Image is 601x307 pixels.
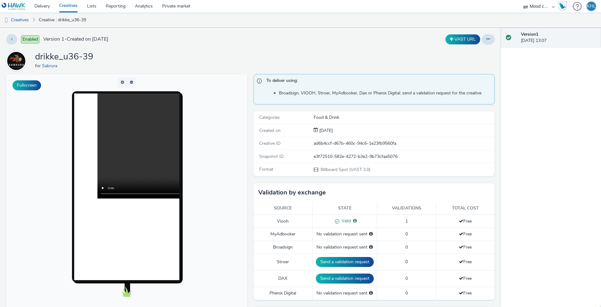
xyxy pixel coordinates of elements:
[316,290,374,296] div: No validation request sent
[459,231,472,237] span: Free
[558,1,570,11] a: Hawk Academy
[254,215,312,228] td: Viooh
[558,1,567,11] img: Hawk Academy
[369,244,373,250] div: Please select a deal below and click on Send to send a validation request to Broadsign.
[521,31,538,37] strong: Version 1
[318,128,333,134] div: Creation 04 September 2025, 13:07
[254,270,312,287] td: DAX
[369,290,373,296] div: Please select a deal below and click on Send to send a validation request to Phenix Digital.
[259,166,273,172] span: Format
[6,58,29,64] a: Sabrura
[3,17,9,23] img: dooh
[405,275,408,281] span: 0
[259,114,280,120] span: Categories
[2,3,26,10] img: undefined Logo
[42,63,60,69] a: Sabrura
[266,78,488,86] span: To deliver using:
[459,275,472,281] span: Free
[316,274,374,284] button: Send a validation request
[254,202,312,215] th: Source
[314,153,494,160] div: e3f72510-582e-4272-b3e2-9b73cfaa5076
[587,2,596,11] div: KHL
[21,35,39,43] span: Enabled
[320,167,370,173] span: Billboard Spot (VAST 3.0)
[259,140,280,146] span: Creative ID
[405,259,408,265] span: 0
[459,259,472,265] span: Free
[369,231,373,237] div: Please select a deal below and click on Send to send a validation request to MyAdbooker.
[445,34,480,44] button: VAST URL
[254,254,312,270] td: Stroer
[254,228,312,241] td: MyAdbooker
[444,34,482,44] div: Duplicate the creative as a VAST URL
[314,140,494,147] div: ad6b4ccf-d67b-460c-94c6-1e23fb9560fa
[316,257,374,267] button: Send a validation request
[259,153,284,159] span: Snapshot ID
[459,244,472,250] span: Free
[405,231,408,237] span: 0
[405,218,408,224] span: 1
[254,287,312,300] td: Phenix Digital
[279,90,491,96] li: Broadsign, VIOOH, Stroer, MyAdbooker, Dax or Phenix Digital: send a validation request for the cr...
[377,202,436,215] th: Validations
[35,51,93,63] h1: drikke_u36-39
[258,188,326,197] h3: Validation by exchange
[312,202,377,215] th: State
[318,128,333,133] span: [DATE]
[35,63,42,69] span: for
[316,231,374,237] div: No validation request sent
[405,290,408,296] span: 0
[316,244,374,250] div: No validation request sent
[259,128,280,133] span: Created on
[254,241,312,254] td: Broadsign
[13,80,41,90] button: Fullscreen
[43,36,108,43] span: Version 1 - Created on [DATE]
[521,31,596,44] div: [DATE] 13:07
[436,202,495,215] th: Total cost
[314,114,494,121] div: Food & Drink
[36,13,89,28] a: Creative : drikke_u36-39
[405,244,408,250] span: 0
[459,290,472,296] span: Free
[339,218,351,224] span: Valid
[7,52,25,70] img: Sabrura
[459,218,472,224] span: Free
